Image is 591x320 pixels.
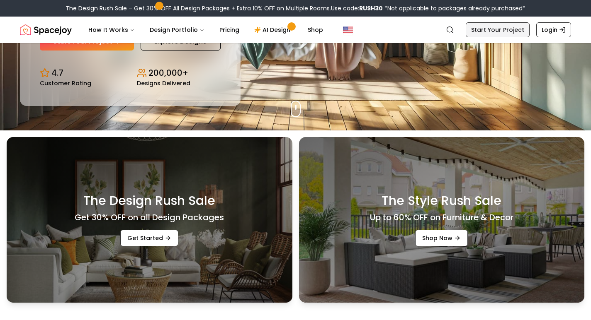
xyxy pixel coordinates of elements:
[415,230,468,246] a: Shop Now
[359,4,383,12] b: RUSH30
[83,193,215,208] h3: The Design Rush Sale
[536,22,571,37] a: Login
[382,193,501,208] h3: The Style Rush Sale
[370,212,513,223] h4: Up to 60% OFF on Furniture & Decor
[20,22,72,38] img: Spacejoy Logo
[75,212,224,223] h4: Get 30% OFF on all Design Packages
[82,22,141,38] button: How It Works
[343,25,353,35] img: United States
[120,230,178,246] a: Get Started
[40,80,91,86] small: Customer Rating
[143,22,211,38] button: Design Portfolio
[40,60,221,86] div: Design stats
[66,4,525,12] div: The Design Rush Sale – Get 30% OFF All Design Packages + Extra 10% OFF on Multiple Rooms.
[20,17,571,43] nav: Global
[82,22,330,38] nav: Main
[51,67,63,79] p: 4.7
[213,22,246,38] a: Pricing
[248,22,299,38] a: AI Design
[137,80,190,86] small: Designs Delivered
[301,22,330,38] a: Shop
[331,4,383,12] span: Use code:
[383,4,525,12] span: *Not applicable to packages already purchased*
[20,22,72,38] a: Spacejoy
[466,22,530,37] a: Start Your Project
[148,67,188,79] p: 200,000+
